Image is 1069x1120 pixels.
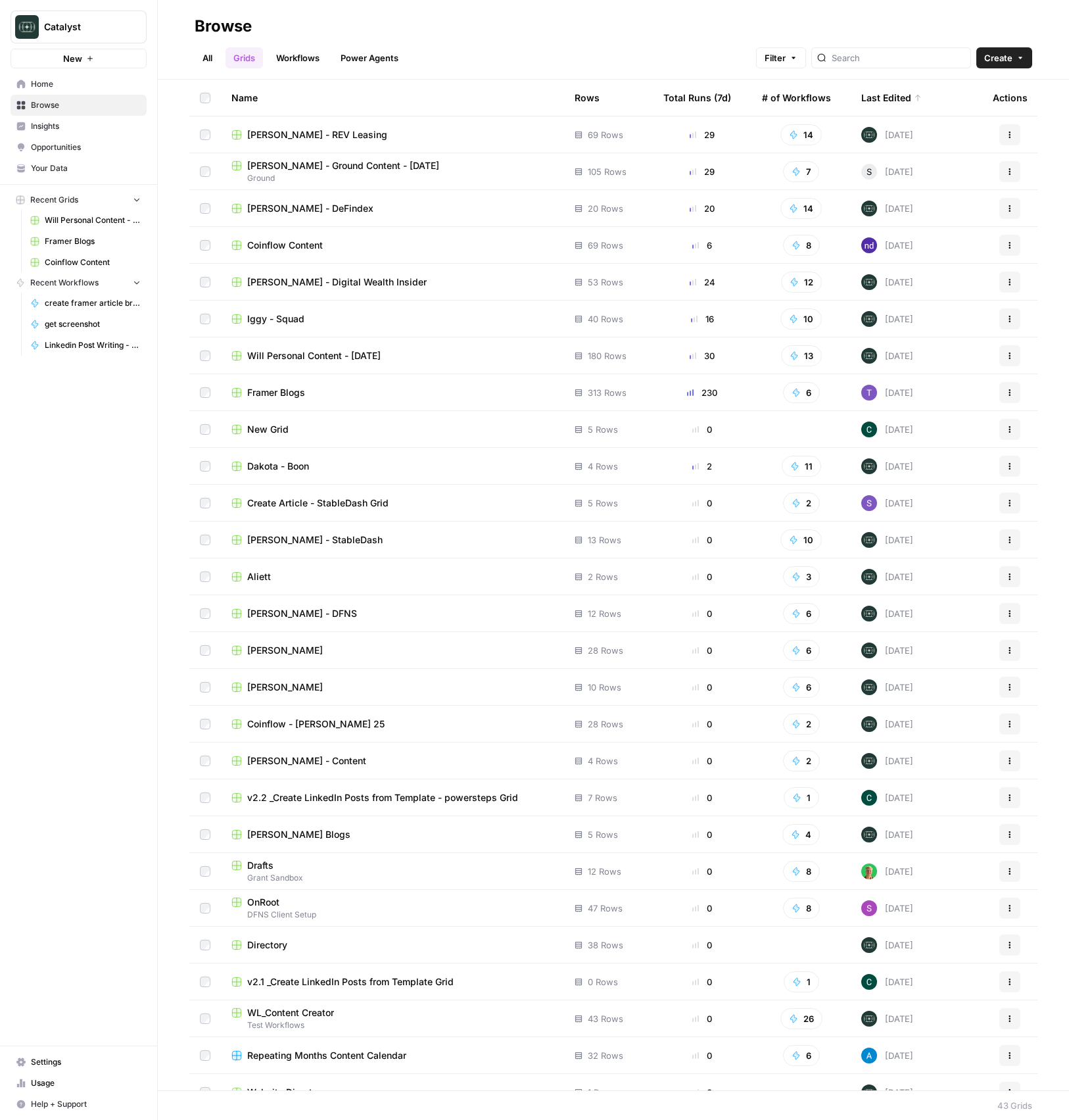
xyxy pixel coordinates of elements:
[784,971,819,992] button: 1
[231,791,554,804] a: v2.2 _Create LinkedIn Posts from Template - powersteps Grid
[780,198,822,219] button: 14
[11,158,147,179] a: Your Data
[15,15,39,39] img: Catalyst Logo
[11,1073,147,1094] a: Usage
[588,1049,623,1062] span: 32 Rows
[984,51,1012,64] span: Create
[588,386,627,399] span: 313 Rows
[663,128,741,141] div: 29
[861,864,913,879] div: [DATE]
[247,239,323,252] span: Coinflow Content
[11,137,147,158] a: Opportunities
[861,1048,913,1063] div: [DATE]
[247,533,383,547] span: [PERSON_NAME] - StableDash
[44,20,124,34] span: Catalyst
[195,16,252,37] div: Browse
[782,456,821,477] button: 11
[861,348,913,364] div: [DATE]
[45,318,141,330] span: get screenshot
[663,570,741,583] div: 0
[861,1048,877,1063] img: o3cqybgnmipr355j8nz4zpq1mc6x
[231,896,554,921] a: OnRootDFNS Client Setup
[24,314,147,335] a: get screenshot
[993,80,1028,116] div: Actions
[231,1049,554,1062] a: Repeating Months Content Calendar
[11,1052,147,1073] a: Settings
[783,898,820,919] button: 8
[24,335,147,356] a: Linkedin Post Writing - [DATE]
[588,128,623,141] span: 69 Rows
[663,1049,741,1062] div: 0
[663,497,741,510] div: 0
[783,566,820,587] button: 3
[231,497,554,510] a: Create Article - StableDash Grid
[861,422,913,437] div: [DATE]
[195,47,220,68] a: All
[231,570,554,583] a: Aliett
[31,99,141,111] span: Browse
[231,349,554,362] a: Will Personal Content - [DATE]
[861,643,877,658] img: lkqc6w5wqsmhugm7jkiokl0d6w4g
[861,201,913,216] div: [DATE]
[247,859,273,872] span: Drafts
[861,937,877,953] img: lkqc6w5wqsmhugm7jkiokl0d6w4g
[861,164,913,180] div: [DATE]
[861,495,913,511] div: [DATE]
[861,753,877,769] img: lkqc6w5wqsmhugm7jkiokl0d6w4g
[247,975,454,988] span: v2.1 _Create LinkedIn Posts from Template Grid
[11,49,147,68] button: New
[24,231,147,252] a: Framer Blogs
[861,237,913,253] div: [DATE]
[231,1019,554,1031] span: Test Workflows
[663,80,731,116] div: Total Runs (7d)
[45,214,141,226] span: Will Personal Content - [DATE]
[663,754,741,767] div: 0
[247,938,287,952] span: Directory
[861,827,877,842] img: lkqc6w5wqsmhugm7jkiokl0d6w4g
[861,495,877,511] img: kkbedy73ftss05p73z2hyjzoubdy
[861,679,913,695] div: [DATE]
[663,902,741,915] div: 0
[31,78,141,90] span: Home
[861,1084,877,1100] img: lkqc6w5wqsmhugm7jkiokl0d6w4g
[231,386,554,399] a: Framer Blogs
[31,1077,141,1089] span: Usage
[663,718,741,731] div: 0
[247,570,271,583] span: Aliett
[247,1086,326,1099] span: Website Directory
[268,47,327,68] a: Workflows
[663,938,741,952] div: 0
[861,348,877,364] img: lkqc6w5wqsmhugm7jkiokl0d6w4g
[663,202,741,215] div: 20
[247,718,385,731] span: Coinflow - [PERSON_NAME] 25
[861,900,877,916] img: 8wp957rfk43rnyghm9vn4vie4sl3
[867,165,872,178] span: S
[231,828,554,841] a: [PERSON_NAME] Blogs
[663,423,741,436] div: 0
[861,937,913,953] div: [DATE]
[588,349,627,362] span: 180 Rows
[231,909,554,921] span: DFNS Client Setup
[247,1006,334,1019] span: WL_Content Creator
[780,529,822,550] button: 10
[231,533,554,547] a: [PERSON_NAME] - StableDash
[832,51,965,64] input: Search
[783,382,820,403] button: 6
[861,864,877,879] img: rmteh97ojofiem9kr704r5dme3yq
[24,293,147,314] a: create framer article briefs
[247,754,366,767] span: [PERSON_NAME] - Content
[231,202,554,215] a: [PERSON_NAME] - DeFindex
[861,127,913,143] div: [DATE]
[663,1012,741,1025] div: 0
[783,161,819,182] button: 7
[780,308,822,329] button: 10
[231,754,554,767] a: [PERSON_NAME] - Content
[781,272,822,293] button: 12
[861,385,877,401] img: ex32mrsgkw1oi4mifrgxl66u5qsf
[11,190,147,210] button: Recent Grids
[247,828,350,841] span: [PERSON_NAME] Blogs
[663,239,741,252] div: 6
[997,1099,1032,1112] div: 43 Grids
[861,606,877,621] img: lkqc6w5wqsmhugm7jkiokl0d6w4g
[861,790,913,806] div: [DATE]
